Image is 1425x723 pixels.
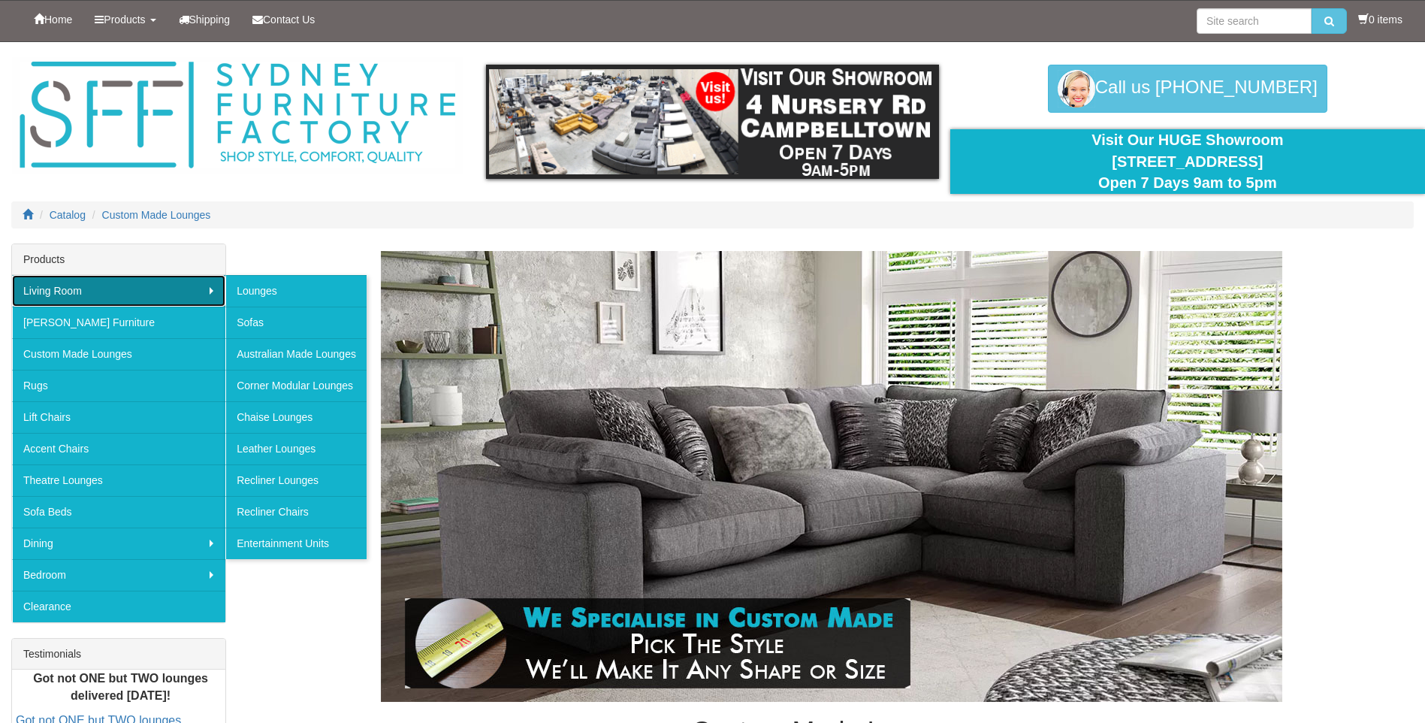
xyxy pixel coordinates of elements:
[241,1,326,38] a: Contact Us
[44,14,72,26] span: Home
[12,639,225,670] div: Testimonials
[189,14,231,26] span: Shipping
[225,464,367,496] a: Recliner Lounges
[12,275,225,307] a: Living Room
[486,65,938,179] img: showroom.gif
[225,338,367,370] a: Australian Made Lounges
[263,14,315,26] span: Contact Us
[225,528,367,559] a: Entertainment Units
[225,433,367,464] a: Leather Lounges
[12,464,225,496] a: Theatre Lounges
[12,370,225,401] a: Rugs
[962,129,1414,194] div: Visit Our HUGE Showroom [STREET_ADDRESS] Open 7 Days 9am to 5pm
[381,251,1282,702] img: Custom Made Lounges
[225,275,367,307] a: Lounges
[102,209,211,221] a: Custom Made Lounges
[168,1,242,38] a: Shipping
[83,1,167,38] a: Products
[1197,8,1312,34] input: Site search
[225,496,367,528] a: Recliner Chairs
[12,496,225,528] a: Sofa Beds
[12,559,225,591] a: Bedroom
[1358,12,1402,27] li: 0 items
[50,209,86,221] a: Catalog
[12,338,225,370] a: Custom Made Lounges
[12,244,225,275] div: Products
[225,370,367,401] a: Corner Modular Lounges
[225,307,367,338] a: Sofas
[12,528,225,559] a: Dining
[23,1,83,38] a: Home
[12,307,225,338] a: [PERSON_NAME] Furniture
[104,14,145,26] span: Products
[225,401,367,433] a: Chaise Lounges
[12,57,463,174] img: Sydney Furniture Factory
[12,433,225,464] a: Accent Chairs
[33,672,208,702] b: Got not ONE but TWO lounges delivered [DATE]!
[12,591,225,622] a: Clearance
[12,401,225,433] a: Lift Chairs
